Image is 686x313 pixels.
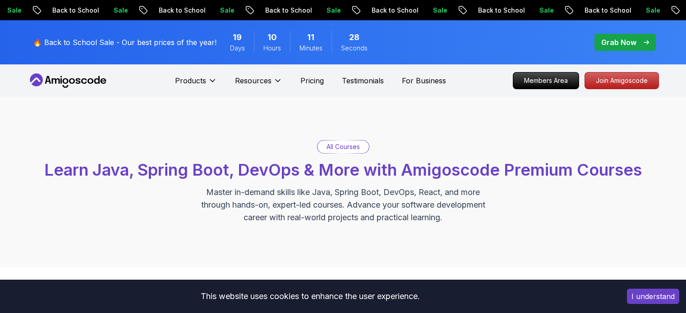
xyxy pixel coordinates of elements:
[627,289,679,304] button: Accept cookies
[307,31,314,44] span: 11 Minutes
[601,37,636,48] p: Grab Now
[212,6,241,15] p: Sale
[638,6,667,15] p: Sale
[175,75,206,86] p: Products
[33,37,216,48] p: 🔥 Back to School Sale - Our best prices of the year!
[341,44,368,53] span: Seconds
[235,75,282,93] button: Resources
[233,31,242,44] span: 19 Days
[470,6,532,15] p: Back to School
[7,286,613,306] div: This website uses cookies to enhance the user experience.
[300,75,324,86] a: Pricing
[267,31,277,44] span: 10 Hours
[532,6,561,15] p: Sale
[577,6,638,15] p: Back to School
[263,44,281,53] span: Hours
[319,6,348,15] p: Sale
[513,73,579,89] p: Members Area
[513,72,579,89] a: Members Area
[585,73,658,89] p: Join Amigoscode
[192,186,495,224] p: Master in-demand skills like Java, Spring Boot, DevOps, React, and more through hands-on, expert-...
[299,44,322,53] span: Minutes
[364,6,425,15] p: Back to School
[585,72,659,89] a: Join Amigoscode
[258,6,319,15] p: Back to School
[349,31,359,44] span: 28 Seconds
[402,75,446,86] a: For Business
[45,6,106,15] p: Back to School
[342,75,384,86] a: Testimonials
[235,75,272,86] p: Resources
[175,75,217,93] button: Products
[106,6,135,15] p: Sale
[327,142,360,151] p: All Courses
[230,44,245,53] span: Days
[44,160,642,180] span: Learn Java, Spring Boot, DevOps & More with Amigoscode Premium Courses
[425,6,454,15] p: Sale
[151,6,212,15] p: Back to School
